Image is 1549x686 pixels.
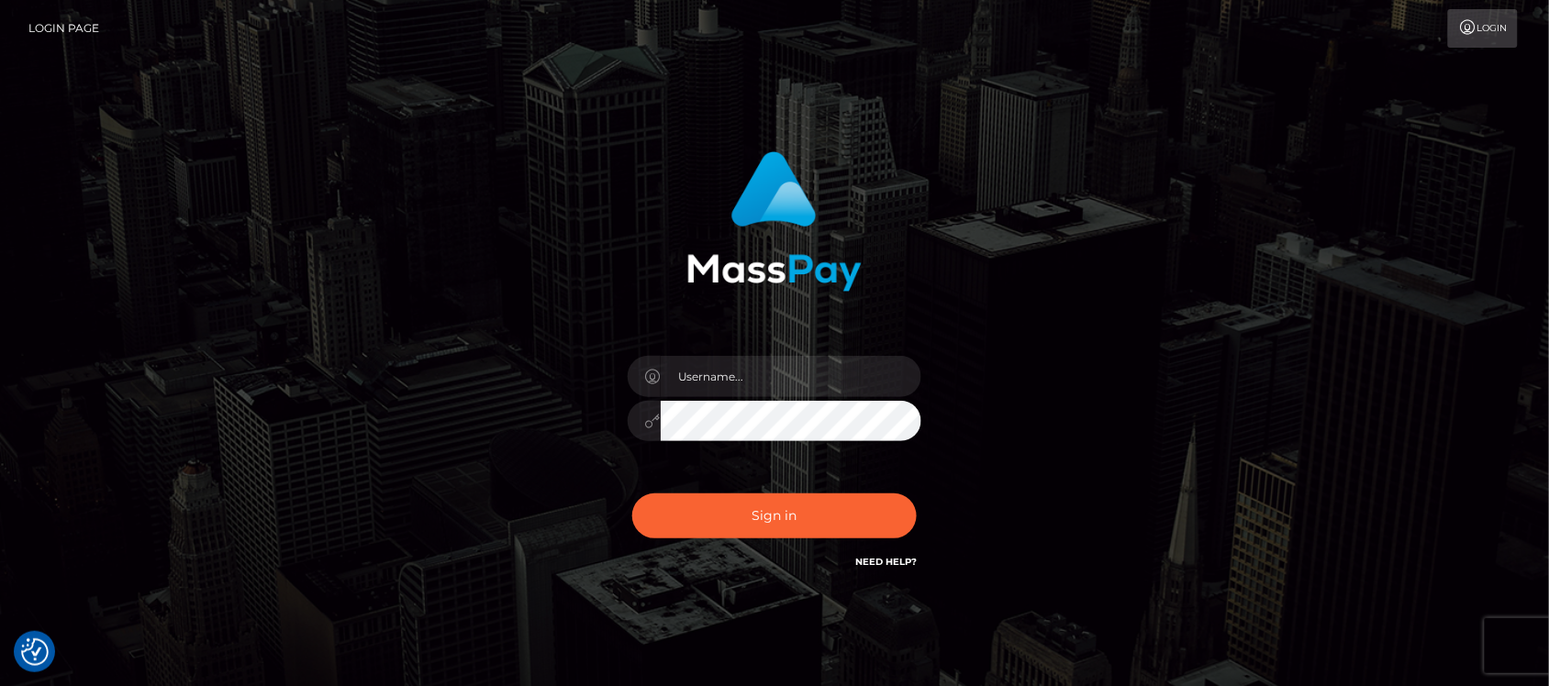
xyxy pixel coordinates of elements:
[687,151,862,292] img: MassPay Login
[21,638,49,666] button: Consent Preferences
[632,493,917,538] button: Sign in
[28,9,99,48] a: Login Page
[661,356,921,397] input: Username...
[21,638,49,666] img: Revisit consent button
[855,556,917,568] a: Need Help?
[1448,9,1518,48] a: Login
